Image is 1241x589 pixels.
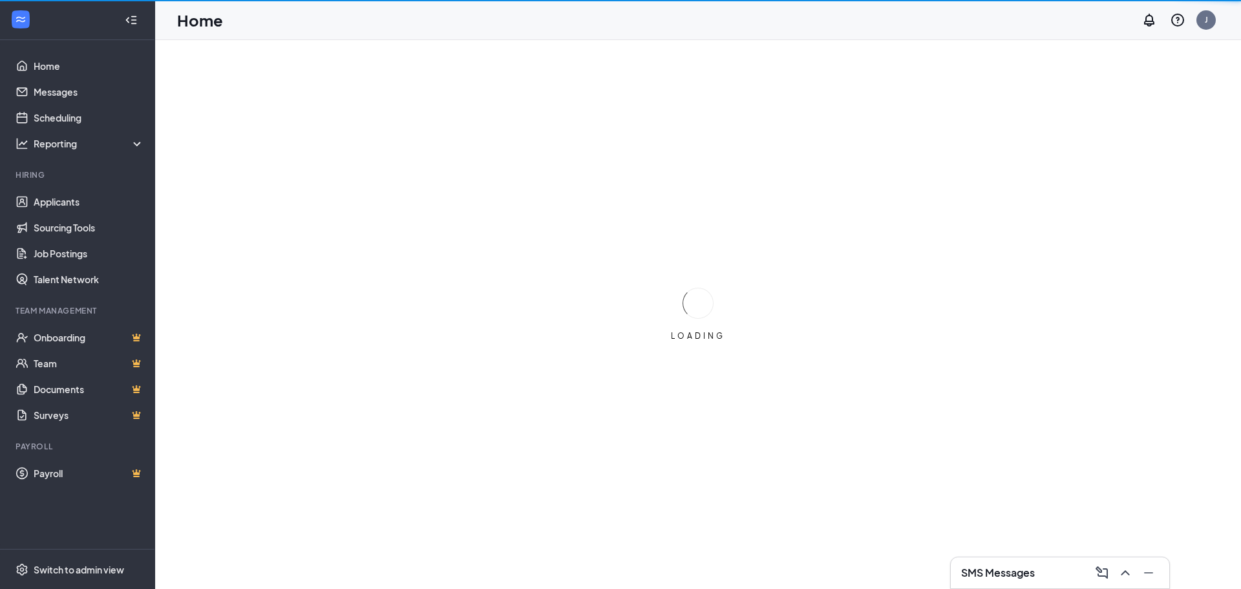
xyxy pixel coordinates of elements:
[1115,562,1136,583] button: ChevronUp
[34,376,144,402] a: DocumentsCrown
[34,105,144,131] a: Scheduling
[16,563,28,576] svg: Settings
[1141,12,1157,28] svg: Notifications
[1141,565,1156,581] svg: Minimize
[16,441,142,452] div: Payroll
[34,79,144,105] a: Messages
[1138,562,1159,583] button: Minimize
[666,330,730,341] div: LOADING
[34,460,144,486] a: PayrollCrown
[34,266,144,292] a: Talent Network
[16,169,142,180] div: Hiring
[961,566,1035,580] h3: SMS Messages
[34,325,144,350] a: OnboardingCrown
[16,305,142,316] div: Team Management
[34,215,144,241] a: Sourcing Tools
[34,53,144,79] a: Home
[34,241,144,266] a: Job Postings
[1170,12,1185,28] svg: QuestionInfo
[34,563,124,576] div: Switch to admin view
[34,350,144,376] a: TeamCrown
[125,14,138,27] svg: Collapse
[34,137,145,150] div: Reporting
[1118,565,1133,581] svg: ChevronUp
[1094,565,1110,581] svg: ComposeMessage
[1205,14,1208,25] div: J
[34,402,144,428] a: SurveysCrown
[1092,562,1112,583] button: ComposeMessage
[16,137,28,150] svg: Analysis
[14,13,27,26] svg: WorkstreamLogo
[34,189,144,215] a: Applicants
[177,9,223,31] h1: Home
